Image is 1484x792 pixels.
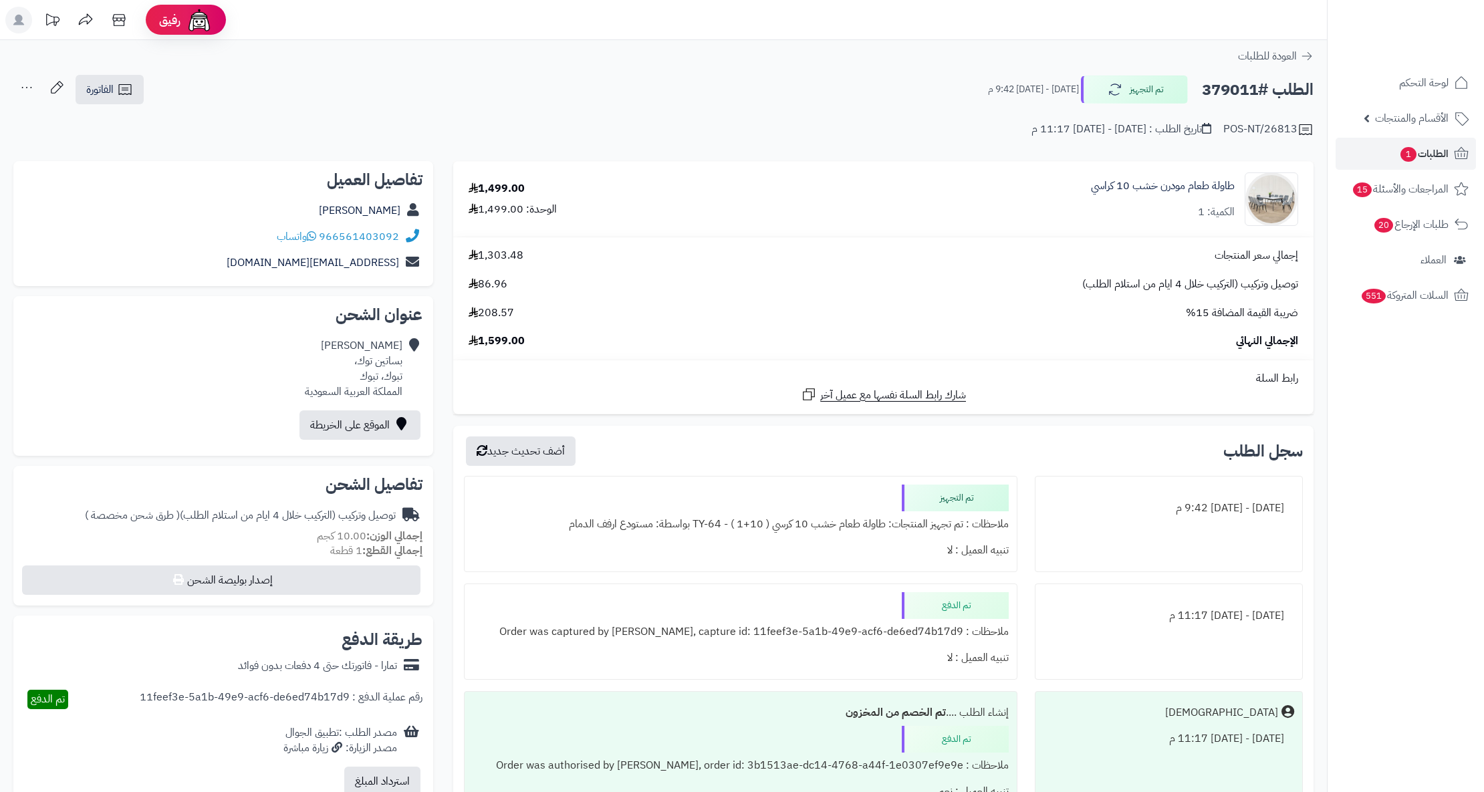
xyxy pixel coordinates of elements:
[469,248,523,263] span: 1,303.48
[473,537,1009,563] div: تنبيه العميل : لا
[1215,248,1298,263] span: إجمالي سعر المنتجات
[299,410,420,440] a: الموقع على الخريطة
[140,690,422,709] div: رقم عملية الدفع : 11feef3e-5a1b-49e9-acf6-de6ed74b17d9
[1399,74,1449,92] span: لوحة التحكم
[988,83,1079,96] small: [DATE] - [DATE] 9:42 م
[1336,279,1476,311] a: السلات المتروكة551
[1165,705,1278,720] div: [DEMOGRAPHIC_DATA]
[1238,48,1314,64] a: العودة للطلبات
[466,436,576,466] button: أضف تحديث جديد
[1245,172,1297,226] img: 1752669954-1-90x90.jpg
[277,229,316,245] a: واتساب
[473,619,1009,645] div: ملاحظات : Order was captured by [PERSON_NAME], capture id: 11feef3e-5a1b-49e9-acf6-de6ed74b17d9
[227,255,399,271] a: [EMAIL_ADDRESS][DOMAIN_NAME]
[1238,48,1297,64] span: العودة للطلبات
[1223,443,1303,459] h3: سجل الطلب
[330,543,422,559] small: 1 قطعة
[85,507,180,523] span: ( طرق شحن مخصصة )
[159,12,180,28] span: رفيق
[820,388,966,403] span: شارك رابط السلة نفسها مع عميل آخر
[319,203,400,219] a: [PERSON_NAME]
[1360,286,1449,305] span: السلات المتروكة
[1202,76,1314,104] h2: الطلب #379011
[1236,334,1298,349] span: الإجمالي النهائي
[186,7,213,33] img: ai-face.png
[469,277,507,292] span: 86.96
[473,511,1009,537] div: ملاحظات : تم تجهيز المنتجات: طاولة طعام خشب 10 كرسي ( 10+1 ) - TY-64 بواسطة: مستودع ارفف الدمام
[469,202,557,217] div: الوحدة: 1,499.00
[1353,182,1372,197] span: 15
[85,508,396,523] div: توصيل وتركيب (التركيب خلال 4 ايام من استلام الطلب)
[1393,36,1471,64] img: logo-2.png
[283,725,397,756] div: مصدر الطلب :تطبيق الجوال
[846,704,946,720] b: تم الخصم من المخزون
[1223,122,1314,138] div: POS-NT/26813
[22,565,420,595] button: إصدار بوليصة الشحن
[473,645,1009,671] div: تنبيه العميل : لا
[1031,122,1211,137] div: تاريخ الطلب : [DATE] - [DATE] 11:17 م
[86,82,114,98] span: الفاتورة
[319,229,399,245] a: 966561403092
[459,371,1308,386] div: رابط السلة
[469,305,514,321] span: 208.57
[76,75,144,104] a: الفاتورة
[1336,209,1476,241] a: طلبات الإرجاع20
[1400,147,1416,162] span: 1
[1081,76,1188,104] button: تم التجهيز
[473,753,1009,779] div: ملاحظات : Order was authorised by [PERSON_NAME], order id: 3b1513ae-dc14-4768-a44f-1e0307ef9e9e
[1043,726,1294,752] div: [DATE] - [DATE] 11:17 م
[24,172,422,188] h2: تفاصيل العميل
[31,691,65,707] span: تم الدفع
[1336,244,1476,276] a: العملاء
[1043,495,1294,521] div: [DATE] - [DATE] 9:42 م
[35,7,69,37] a: تحديثات المنصة
[801,386,966,403] a: شارك رابط السلة نفسها مع عميل آخر
[317,528,422,544] small: 10.00 كجم
[1186,305,1298,321] span: ضريبة القيمة المضافة 15%
[1336,173,1476,205] a: المراجعات والأسئلة15
[1336,138,1476,170] a: الطلبات1
[1082,277,1298,292] span: توصيل وتركيب (التركيب خلال 4 ايام من استلام الطلب)
[1399,144,1449,163] span: الطلبات
[473,700,1009,726] div: إنشاء الطلب ....
[1352,180,1449,199] span: المراجعات والأسئلة
[902,485,1009,511] div: تم التجهيز
[24,477,422,493] h2: تفاصيل الشحن
[1375,109,1449,128] span: الأقسام والمنتجات
[1043,603,1294,629] div: [DATE] - [DATE] 11:17 م
[238,658,397,674] div: تمارا - فاتورتك حتى 4 دفعات بدون فوائد
[1336,67,1476,99] a: لوحة التحكم
[902,726,1009,753] div: تم الدفع
[305,338,402,399] div: [PERSON_NAME] بساتين توك، تبوك، تبوك المملكة العربية السعودية
[1373,215,1449,234] span: طلبات الإرجاع
[362,543,422,559] strong: إجمالي القطع:
[1362,289,1386,303] span: 551
[1420,251,1447,269] span: العملاء
[1374,218,1393,233] span: 20
[24,307,422,323] h2: عنوان الشحن
[283,741,397,756] div: مصدر الزيارة: زيارة مباشرة
[469,181,525,196] div: 1,499.00
[1091,178,1235,194] a: طاولة طعام مودرن خشب 10 كراسي
[1198,205,1235,220] div: الكمية: 1
[902,592,1009,619] div: تم الدفع
[469,334,525,349] span: 1,599.00
[366,528,422,544] strong: إجمالي الوزن:
[342,632,422,648] h2: طريقة الدفع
